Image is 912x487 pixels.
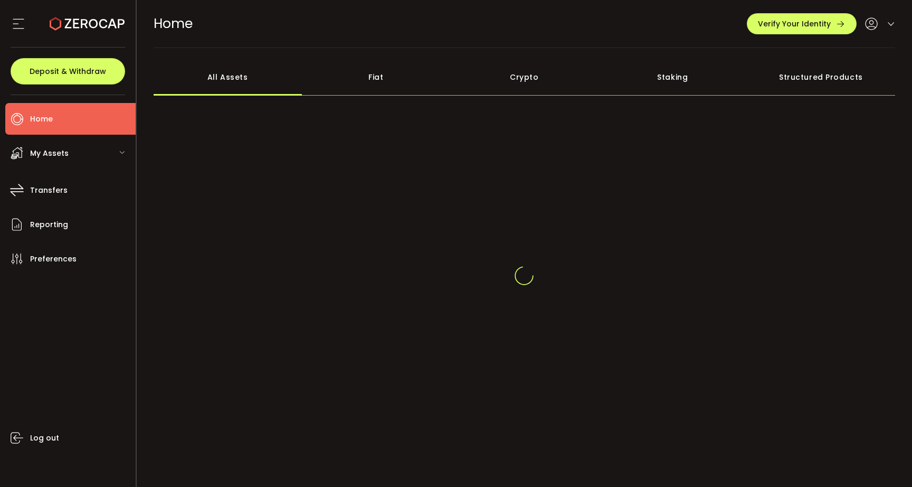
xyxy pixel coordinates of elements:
span: Log out [30,430,59,446]
span: Deposit & Withdraw [30,68,106,75]
button: Verify Your Identity [747,13,857,34]
div: Structured Products [747,59,895,96]
span: Home [154,14,193,33]
span: Home [30,111,53,127]
span: Reporting [30,217,68,232]
div: Staking [598,59,747,96]
div: Crypto [450,59,598,96]
div: All Assets [154,59,302,96]
span: Verify Your Identity [758,20,831,27]
span: Transfers [30,183,68,198]
span: My Assets [30,146,69,161]
button: Deposit & Withdraw [11,58,125,85]
span: Preferences [30,251,77,267]
div: Fiat [302,59,450,96]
